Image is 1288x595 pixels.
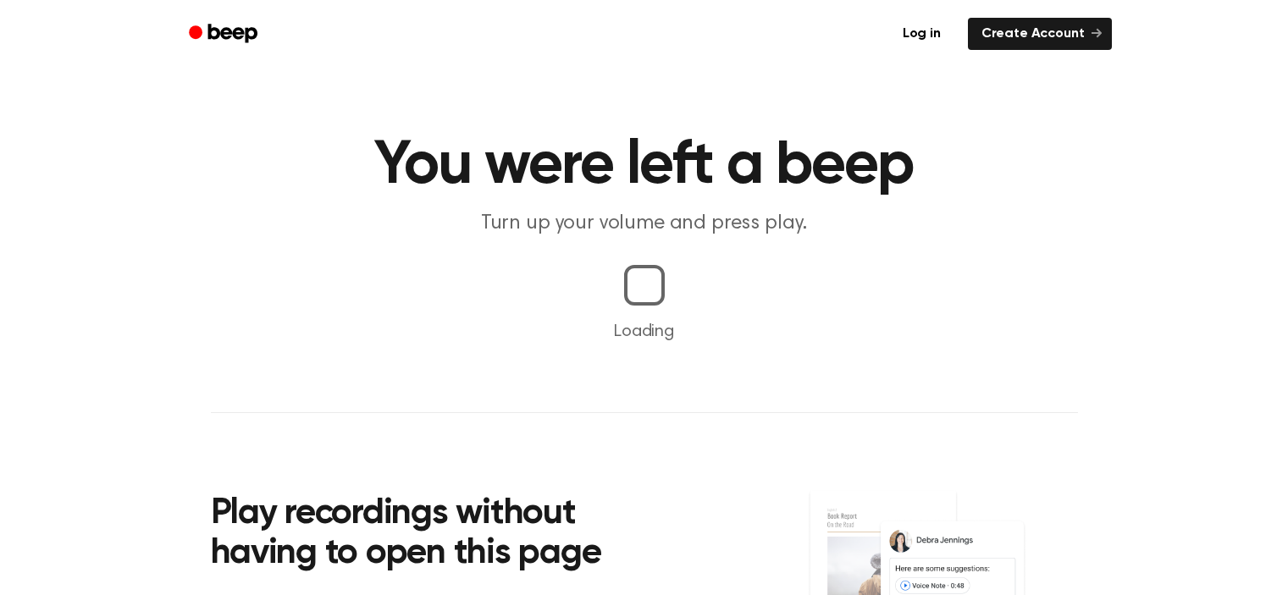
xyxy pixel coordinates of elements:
[211,494,667,575] h2: Play recordings without having to open this page
[211,135,1078,196] h1: You were left a beep
[20,319,1268,344] p: Loading
[886,14,958,53] a: Log in
[968,18,1112,50] a: Create Account
[319,210,970,238] p: Turn up your volume and press play.
[177,18,273,51] a: Beep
